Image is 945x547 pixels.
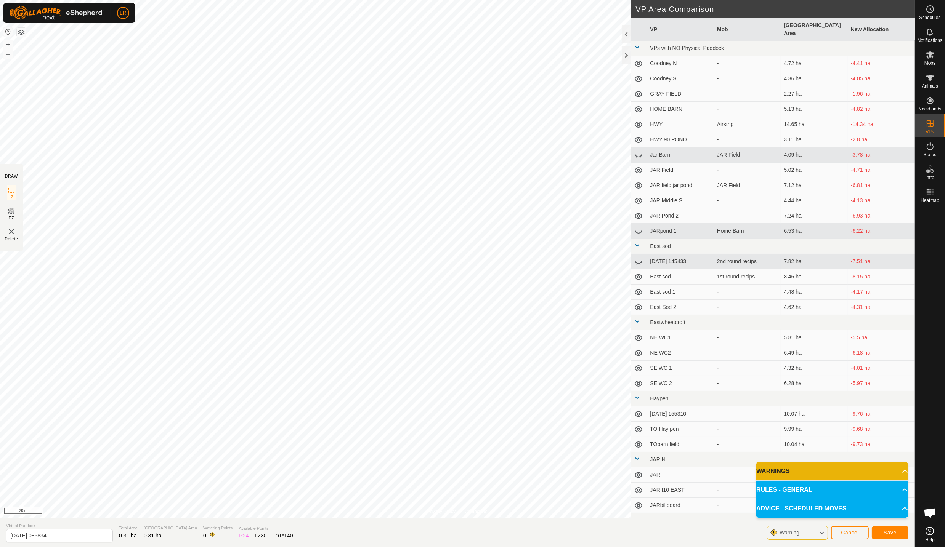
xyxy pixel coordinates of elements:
th: New Allocation [848,18,915,41]
td: -3.78 ha [848,147,915,163]
div: - [717,471,778,479]
button: + [3,40,13,49]
div: - [717,59,778,67]
td: JARpond 1 [647,224,714,239]
div: - [717,166,778,174]
div: 1st round recips [717,273,778,281]
td: 10.07 ha [781,406,847,422]
span: Notifications [918,38,942,43]
div: - [717,288,778,296]
td: -9.68 ha [848,422,915,437]
div: - [717,105,778,113]
div: - [717,440,778,448]
span: 24 [243,533,249,539]
th: VP [647,18,714,41]
td: Coodney N [647,56,714,71]
td: 3.11 ha [781,132,847,147]
span: North millet [650,517,677,523]
p-accordion-header: WARNINGS [756,462,908,480]
div: TOTAL [273,532,293,540]
div: EZ [255,532,267,540]
td: 7.82 ha [781,254,847,269]
td: -4.31 ha [848,300,915,315]
td: 5.13 ha [781,102,847,117]
div: - [717,136,778,144]
span: IZ [10,194,14,200]
div: JAR Field [717,151,778,159]
td: 9.99 ha [781,422,847,437]
div: - [717,334,778,342]
div: - [717,75,778,83]
div: - [717,425,778,433]
td: 10.04 ha [781,437,847,452]
td: Coodney S [647,71,714,86]
span: Status [923,152,936,157]
td: -5.5 ha [848,330,915,345]
p-accordion-header: RULES - GENERAL [756,481,908,499]
a: Help [915,524,945,545]
div: JAR Field [717,181,778,189]
td: JAR [647,467,714,483]
button: – [3,50,13,59]
td: 7.12 ha [781,178,847,193]
td: 4.48 ha [781,285,847,300]
span: EZ [9,215,14,221]
td: 5.81 ha [781,330,847,345]
td: -4.13 ha [848,193,915,208]
td: -2.8 ha [848,132,915,147]
span: Mobs [924,61,935,66]
td: 4.72 ha [781,56,847,71]
a: Open chat [919,501,942,524]
button: Save [872,526,908,539]
td: -6.81 ha [848,178,915,193]
td: -6.22 ha [848,224,915,239]
td: 8.46 ha [781,269,847,285]
td: 4.44 ha [781,193,847,208]
button: Cancel [831,526,869,539]
td: -1.96 ha [848,86,915,102]
div: - [717,90,778,98]
td: 4.36 ha [781,71,847,86]
div: Home Barn [717,227,778,235]
td: -4.17 ha [848,285,915,300]
th: [GEOGRAPHIC_DATA] Area [781,18,847,41]
div: 2nd round recips [717,258,778,266]
td: GRAY FIELD [647,86,714,102]
td: [DATE] 155310 [647,406,714,422]
td: -9.73 ha [848,437,915,452]
span: Watering Points [203,525,233,531]
img: VP [7,227,16,236]
td: 6.49 ha [781,345,847,361]
span: Infra [925,175,934,180]
span: 0.31 ha [119,533,137,539]
th: Mob [714,18,781,41]
span: Eastwheatcroft [650,319,685,325]
td: NE WC2 [647,345,714,361]
td: 6.28 ha [781,376,847,391]
span: VPs [926,130,934,134]
div: Airstrip [717,120,778,128]
td: -4.01 ha [848,361,915,376]
span: ADVICE - SCHEDULED MOVES [756,504,846,513]
div: - [717,501,778,509]
td: TO Hay pen [647,422,714,437]
td: 4.09 ha [781,147,847,163]
td: NE WC1 [647,330,714,345]
span: 0 [203,533,206,539]
span: LR [120,9,127,17]
span: Neckbands [918,107,941,111]
span: 30 [261,533,267,539]
td: -5.97 ha [848,376,915,391]
td: East sod [647,269,714,285]
span: WARNINGS [756,467,790,476]
span: East sod [650,243,671,249]
div: - [717,197,778,205]
td: -6.93 ha [848,208,915,224]
span: RULES - GENERAL [756,485,812,494]
span: Virtual Paddock [6,523,113,529]
button: Map Layers [17,28,26,37]
td: -7.51 ha [848,254,915,269]
td: -4.82 ha [848,102,915,117]
td: 2.27 ha [781,86,847,102]
td: -6.18 ha [848,345,915,361]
